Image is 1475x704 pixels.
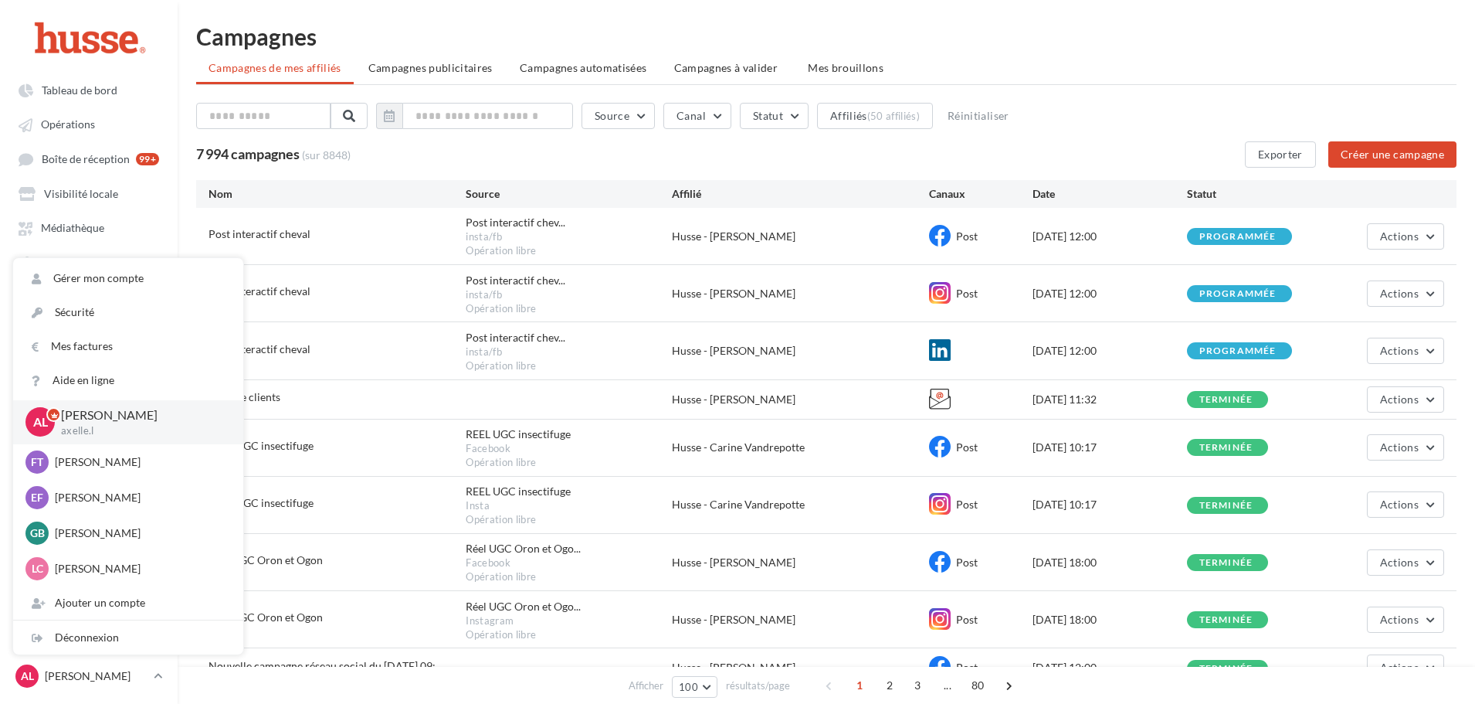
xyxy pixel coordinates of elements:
a: AL [PERSON_NAME] [12,661,165,691]
div: Facebook [466,556,672,570]
span: Réel UGC Oron et Ogo... [466,541,581,556]
a: Sécurité [13,295,243,329]
span: Post [956,661,978,674]
button: Actions [1367,281,1444,307]
div: [DATE] 10:17 [1032,440,1187,455]
span: REEL UGC insectifuge [209,439,314,452]
div: REEL UGC insectifuge [466,484,571,499]
span: Réel UGC Oron et Ogo... [466,599,581,614]
span: Post [956,613,978,626]
div: Ajouter un compte [13,586,243,620]
div: Opération libre [466,628,672,642]
div: programmée [1199,346,1277,356]
p: [PERSON_NAME] [55,561,225,576]
div: Opération libre [466,513,672,527]
span: (sur 8848) [302,148,351,162]
span: résultats/page [726,678,790,693]
div: terminée [1199,501,1253,511]
a: Aide en ligne [13,363,243,397]
h1: Campagnes [196,25,1456,48]
span: Mes brouillons [808,61,883,74]
span: Actions [1380,556,1419,569]
div: Opération libre [466,570,672,584]
a: Boîte de réception 99+ [9,145,168,173]
div: Source [466,186,672,202]
button: Actions [1367,655,1444,681]
button: Canal [663,103,731,129]
div: REEL UGC insectifuge [466,427,571,442]
button: Actions [1367,607,1444,633]
button: Créer une campagne [1328,141,1456,168]
div: Statut [1187,186,1341,202]
span: Actions [1380,344,1419,357]
a: Mes factures [13,329,243,363]
div: Instagram [466,614,672,628]
button: Réinitialiser [941,107,1016,125]
div: Opération libre [466,244,672,258]
span: Opérations [41,118,95,131]
div: Date [1032,186,1187,202]
div: terminée [1199,443,1253,453]
div: programmée [1199,289,1277,299]
span: Visibilité locale [44,187,118,200]
span: Campagnes publicitaires [368,61,493,74]
span: Tableau de bord [42,83,117,97]
div: [DATE] 12:00 [1032,343,1187,359]
div: insta/fb [466,288,672,302]
button: Actions [1367,434,1444,461]
span: Réel UGC Oron et Ogon [209,610,323,624]
p: [PERSON_NAME] [55,525,225,541]
div: Affilié [672,186,929,202]
span: Post interactif cheval [209,284,310,298]
span: 7 994 campagnes [196,145,300,162]
div: programmée [1199,232,1277,242]
div: insta/fb [466,345,672,359]
span: Actions [1380,498,1419,511]
span: LC [32,561,43,576]
div: Insta [466,499,672,513]
button: Actions [1367,223,1444,250]
span: Post [956,230,978,243]
a: Gérer mon compte [13,261,243,295]
button: Actions [1367,338,1444,364]
span: 80 [965,673,991,698]
p: [PERSON_NAME] [61,406,219,424]
div: [DATE] 11:32 [1032,392,1187,407]
span: Affiliés [45,256,79,269]
div: [DATE] 10:17 [1032,497,1187,512]
div: Déconnexion [13,621,243,655]
div: [DATE] 12:00 [1032,286,1187,301]
div: [DATE] 18:00 [1032,612,1187,627]
span: Post interactif chev... [466,273,565,288]
div: Husse - [PERSON_NAME] [672,555,929,570]
span: 1 [847,673,872,698]
span: Actions [1380,230,1419,243]
span: Campagnes automatisées [520,61,647,74]
p: [PERSON_NAME] [45,668,147,684]
span: Post [956,287,978,300]
span: Actions [1380,287,1419,300]
div: Husse - [PERSON_NAME] [672,229,929,244]
div: Husse - [PERSON_NAME] [672,392,929,407]
div: Husse - [PERSON_NAME] [672,343,929,359]
span: 2 [877,673,902,698]
div: 99+ [136,153,159,165]
span: FT [31,454,43,470]
span: Post interactif cheval [209,227,310,240]
span: Post interactif chev... [466,215,565,230]
span: Boîte de réception [42,152,130,165]
span: 100 [679,681,698,693]
span: REEL UGC insectifuge [209,496,314,509]
span: Campagnes à valider [674,60,778,76]
p: [PERSON_NAME] [55,454,225,470]
button: Actions [1367,549,1444,576]
div: Opération libre [466,359,672,373]
div: Husse - Carine Vandrepotte [672,497,929,512]
a: Campagnes [9,282,168,310]
div: Husse - [PERSON_NAME] [672,660,929,675]
div: Husse - Carine Vandrepotte [672,440,929,455]
button: Actions [1367,386,1444,413]
span: Post interactif cheval [209,342,310,355]
span: Actions [1380,661,1419,674]
button: Statut [740,103,809,129]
